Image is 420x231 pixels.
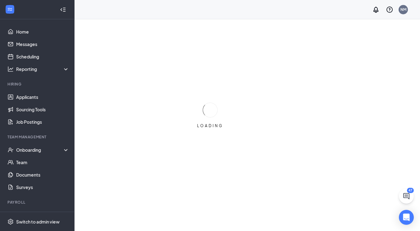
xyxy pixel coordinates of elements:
[7,200,68,205] div: Payroll
[16,156,69,169] a: Team
[60,7,66,13] svg: Collapse
[407,188,414,193] div: 47
[399,210,414,225] div: Open Intercom Messenger
[16,25,69,38] a: Home
[16,91,69,103] a: Applicants
[386,6,393,13] svg: QuestionInfo
[16,103,69,116] a: Sourcing Tools
[399,189,414,204] button: ChatActive
[372,6,380,13] svg: Notifications
[16,209,69,221] a: PayrollCrown
[7,81,68,87] div: Hiring
[16,169,69,181] a: Documents
[7,134,68,140] div: Team Management
[7,219,14,225] svg: Settings
[16,66,70,72] div: Reporting
[16,181,69,193] a: Surveys
[7,147,14,153] svg: UserCheck
[403,192,410,200] svg: ChatActive
[16,50,69,63] a: Scheduling
[7,66,14,72] svg: Analysis
[7,6,13,12] svg: WorkstreamLogo
[16,38,69,50] a: Messages
[400,7,406,12] div: NM
[16,147,64,153] div: Onboarding
[195,123,226,128] div: LOADING
[16,116,69,128] a: Job Postings
[16,219,60,225] div: Switch to admin view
